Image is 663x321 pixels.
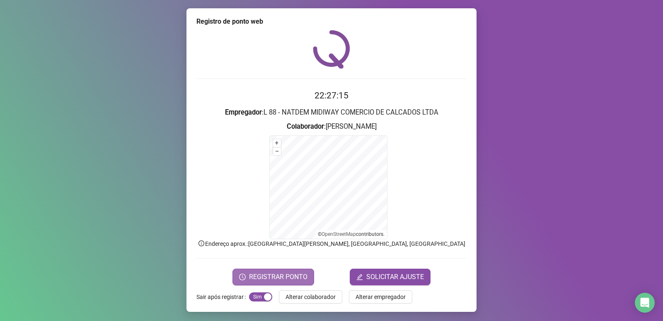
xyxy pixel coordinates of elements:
p: Endereço aprox. : [GEOGRAPHIC_DATA][PERSON_NAME], [GEOGRAPHIC_DATA], [GEOGRAPHIC_DATA] [196,239,467,248]
span: Alterar colaborador [286,292,336,301]
button: editSOLICITAR AJUSTE [350,269,431,285]
span: SOLICITAR AJUSTE [366,272,424,282]
span: REGISTRAR PONTO [249,272,307,282]
button: Alterar empregador [349,290,412,304]
span: info-circle [198,240,205,247]
strong: Empregador [225,108,262,116]
span: Alterar empregador [356,292,406,301]
button: + [273,139,281,147]
time: 22:27:15 [315,91,348,100]
span: clock-circle [239,274,246,280]
div: Registro de ponto web [196,17,467,27]
a: OpenStreetMap [322,231,356,237]
button: REGISTRAR PONTO [232,269,314,285]
button: Alterar colaborador [279,290,342,304]
h3: : [PERSON_NAME] [196,121,467,132]
img: QRPoint [313,30,350,69]
label: Sair após registrar [196,290,249,304]
span: edit [356,274,363,280]
h3: : L 88 - NATDEM MIDIWAY COMERCIO DE CALCADOS LTDA [196,107,467,118]
strong: Colaborador [287,123,324,130]
button: – [273,147,281,155]
div: Open Intercom Messenger [635,293,655,313]
li: © contributors. [318,231,385,237]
